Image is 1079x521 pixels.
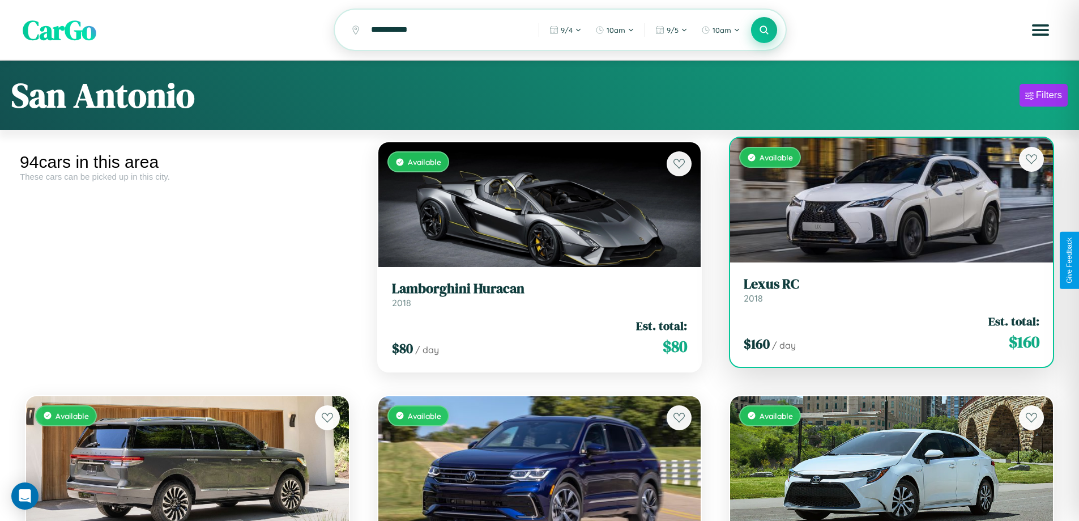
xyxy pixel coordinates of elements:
[11,72,195,118] h1: San Antonio
[56,411,89,421] span: Available
[20,153,355,172] div: 94 cars in this area
[772,340,796,351] span: / day
[1020,84,1068,107] button: Filters
[988,313,1039,329] span: Est. total:
[663,335,687,358] span: $ 80
[650,21,693,39] button: 9/5
[1036,90,1062,101] div: Filters
[744,334,770,353] span: $ 160
[544,21,587,39] button: 9/4
[590,21,640,39] button: 10am
[667,26,679,35] span: 9 / 5
[392,339,413,358] span: $ 80
[392,281,688,297] h3: Lamborghini Huracan
[696,21,746,39] button: 10am
[408,411,441,421] span: Available
[744,276,1039,304] a: Lexus RC2018
[408,157,441,167] span: Available
[11,482,39,510] div: Open Intercom Messenger
[607,26,625,35] span: 10am
[23,11,96,49] span: CarGo
[415,344,439,355] span: / day
[760,153,793,162] span: Available
[20,172,355,181] div: These cars can be picked up in this city.
[713,26,731,35] span: 10am
[744,293,763,304] span: 2018
[1025,14,1056,46] button: Open menu
[744,276,1039,293] h3: Lexus RC
[1065,238,1073,283] div: Give Feedback
[561,26,573,35] span: 9 / 4
[392,281,688,308] a: Lamborghini Huracan2018
[1009,331,1039,353] span: $ 160
[636,317,687,334] span: Est. total:
[392,297,411,308] span: 2018
[760,411,793,421] span: Available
